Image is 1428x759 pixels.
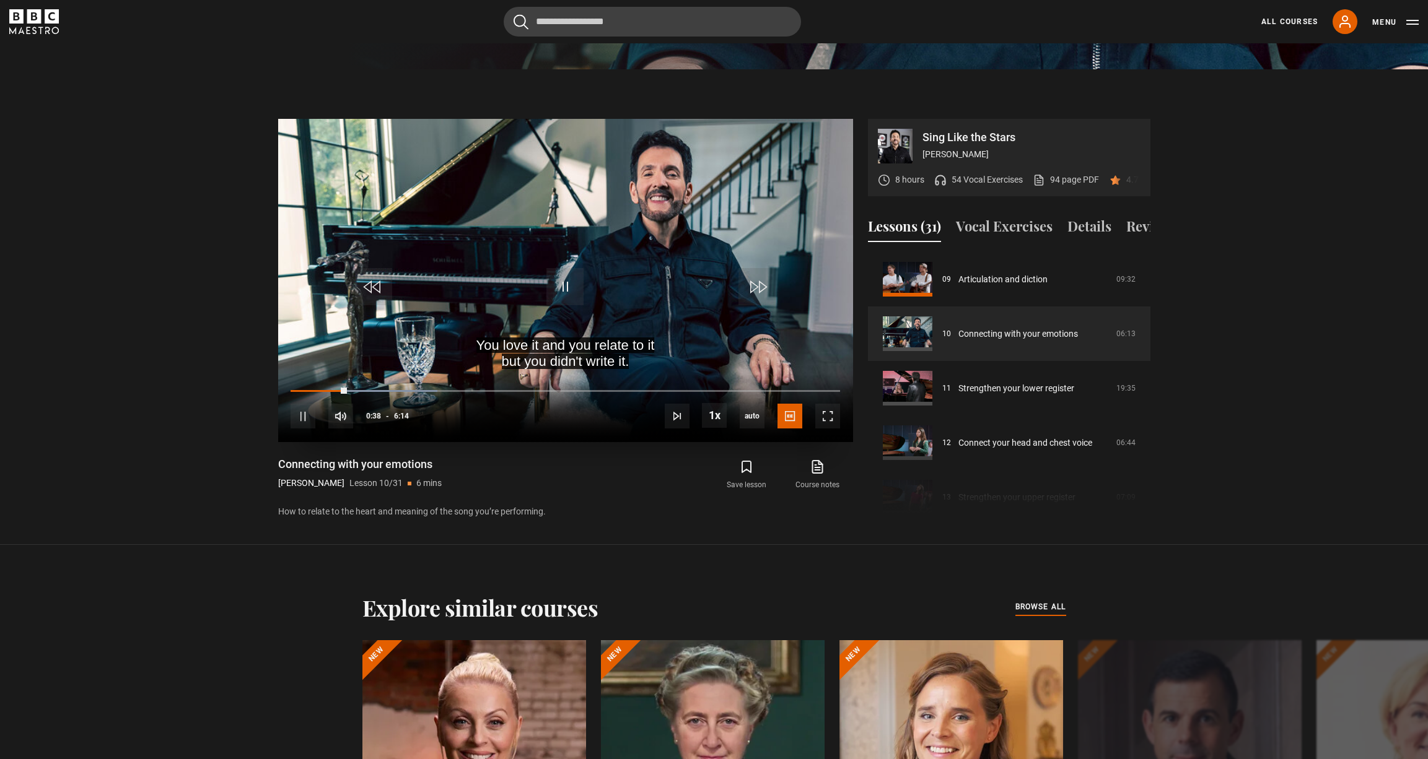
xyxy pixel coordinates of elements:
button: Next Lesson [665,404,690,428]
p: How to relate to the heart and meaning of the song you’re performing. [278,505,853,518]
h1: Connecting with your emotions [278,457,442,472]
button: Toggle navigation [1372,16,1419,28]
a: All Courses [1261,16,1318,27]
a: 94 page PDF [1033,173,1099,186]
p: 8 hours [895,173,924,186]
h2: Explore similar courses [362,594,598,620]
a: Strengthen your lower register [958,382,1074,395]
button: Captions [778,404,802,428]
a: Connect your head and chest voice [958,436,1092,449]
button: Fullscreen [815,404,840,428]
button: Pause [291,404,315,428]
video-js: Video Player [278,119,853,442]
a: Course notes [782,457,852,493]
button: Save lesson [711,457,782,493]
button: Submit the search query [514,14,528,30]
p: 6 mins [416,477,442,490]
span: 0:38 [366,405,381,427]
a: browse all [1015,601,1066,614]
a: Articulation and diction [958,273,1048,286]
span: 6:14 [394,405,409,427]
p: Lesson 10/31 [349,477,403,490]
button: Details [1067,216,1111,242]
button: Reviews (60) [1126,216,1204,242]
button: Playback Rate [702,403,727,428]
div: Progress Bar [291,390,839,393]
svg: BBC Maestro [9,9,59,34]
span: browse all [1015,601,1066,613]
a: Connecting with your emotions [958,327,1078,340]
input: Search [504,7,801,37]
p: [PERSON_NAME] [922,148,1141,161]
span: - [386,412,389,420]
button: Lessons (31) [868,216,941,242]
p: Sing Like the Stars [922,132,1141,143]
div: Current quality: 360p [740,404,764,428]
p: 54 Vocal Exercises [952,173,1023,186]
button: Mute [328,404,353,428]
p: [PERSON_NAME] [278,477,344,490]
button: Vocal Exercises [956,216,1053,242]
span: auto [740,404,764,428]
